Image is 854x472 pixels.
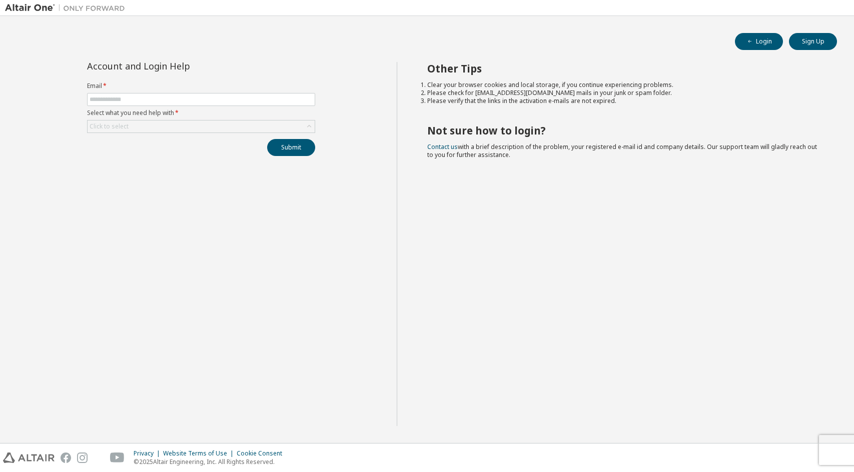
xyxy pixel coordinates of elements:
div: Account and Login Help [87,62,270,70]
button: Sign Up [789,33,837,50]
img: altair_logo.svg [3,452,55,463]
h2: Not sure how to login? [427,124,819,137]
button: Login [735,33,783,50]
li: Clear your browser cookies and local storage, if you continue experiencing problems. [427,81,819,89]
button: Submit [267,139,315,156]
img: youtube.svg [110,452,125,463]
img: instagram.svg [77,452,88,463]
img: Altair One [5,3,130,13]
span: with a brief description of the problem, your registered e-mail id and company details. Our suppo... [427,142,817,159]
a: Contact us [427,142,458,151]
div: Click to select [88,120,315,132]
div: Website Terms of Use [163,449,237,457]
label: Select what you need help with [87,109,315,117]
img: facebook.svg [61,452,71,463]
label: Email [87,82,315,90]
li: Please check for [EMAIL_ADDRESS][DOMAIN_NAME] mails in your junk or spam folder. [427,89,819,97]
p: © 2025 Altair Engineering, Inc. All Rights Reserved. [134,457,288,466]
div: Cookie Consent [237,449,288,457]
div: Click to select [90,122,129,130]
div: Privacy [134,449,163,457]
h2: Other Tips [427,62,819,75]
li: Please verify that the links in the activation e-mails are not expired. [427,97,819,105]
